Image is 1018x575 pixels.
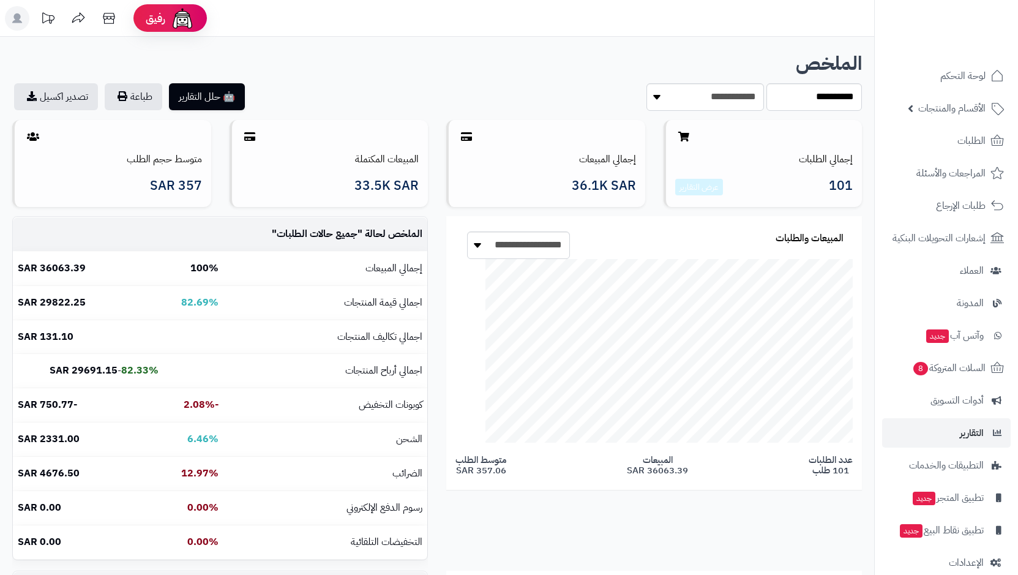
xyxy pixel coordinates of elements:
[50,363,118,378] b: 29691.15 SAR
[829,179,853,196] span: 101
[18,535,61,549] b: 0.00 SAR
[223,491,427,525] td: رسوم الدفع الإلكتروني
[809,455,853,475] span: عدد الطلبات 101 طلب
[18,295,86,310] b: 29822.25 SAR
[18,397,77,412] b: -750.77 SAR
[882,61,1011,91] a: لوحة التحكم
[882,483,1011,513] a: تطبيق المتجرجديد
[882,321,1011,350] a: وآتس آبجديد
[899,522,984,539] span: تطبيق نقاط البيع
[277,227,357,241] span: جميع حالات الطلبات
[355,152,419,167] a: المبيعات المكتملة
[579,152,636,167] a: إجمالي المبيعات
[121,363,159,378] b: 82.33%
[146,11,165,26] span: رفيق
[913,492,935,505] span: جديد
[776,233,844,244] h3: المبيعات والطلبات
[223,457,427,490] td: الضرائب
[957,132,986,149] span: الطلبات
[882,256,1011,285] a: العملاء
[799,152,853,167] a: إجمالي الطلبات
[354,179,419,193] span: 33.5K SAR
[223,423,427,456] td: الشحن
[949,554,984,571] span: الإعدادات
[882,288,1011,318] a: المدونة
[930,392,984,409] span: أدوات التسويق
[150,179,202,193] span: 357 SAR
[18,500,61,515] b: 0.00 SAR
[223,525,427,559] td: التخفيضات التلقائية
[925,327,984,344] span: وآتس آب
[190,261,219,276] b: 100%
[926,329,949,343] span: جديد
[918,100,986,117] span: الأقسام والمنتجات
[223,217,427,251] td: الملخص لحالة " "
[796,49,862,78] b: الملخص
[127,152,202,167] a: متوسط حجم الطلب
[882,224,1011,253] a: إشعارات التحويلات البنكية
[181,295,219,310] b: 82.69%
[916,165,986,182] span: المراجعات والأسئلة
[181,466,219,481] b: 12.97%
[882,353,1011,383] a: السلات المتروكة8
[960,424,984,442] span: التقارير
[223,354,427,388] td: اجمالي أرباح المنتجات
[572,179,636,193] span: 36.1K SAR
[18,329,73,344] b: 131.10 SAR
[882,159,1011,188] a: المراجعات والأسئلة
[187,500,219,515] b: 0.00%
[940,67,986,85] span: لوحة التحكم
[169,83,245,110] button: 🤖 حلل التقارير
[957,295,984,312] span: المدونة
[223,252,427,285] td: إجمالي المبيعات
[13,354,163,388] td: -
[882,451,1011,480] a: التطبيقات والخدمات
[18,432,80,446] b: 2331.00 SAR
[882,418,1011,448] a: التقارير
[223,286,427,320] td: اجمالي قيمة المنتجات
[170,6,195,31] img: ai-face.png
[32,6,63,34] a: تحديثات المنصة
[14,83,98,110] a: تصدير اكسيل
[900,524,923,538] span: جديد
[960,262,984,279] span: العملاء
[909,457,984,474] span: التطبيقات والخدمات
[935,30,1006,56] img: logo-2.png
[893,230,986,247] span: إشعارات التحويلات البنكية
[882,516,1011,545] a: تطبيق نقاط البيعجديد
[913,362,928,375] span: 8
[455,455,506,475] span: متوسط الطلب 357.06 SAR
[105,83,162,110] button: طباعة
[627,455,688,475] span: المبيعات 36063.39 SAR
[187,432,219,446] b: 6.46%
[223,388,427,422] td: كوبونات التخفيض
[18,261,86,276] b: 36063.39 SAR
[911,489,984,506] span: تطبيق المتجر
[679,181,719,194] a: عرض التقارير
[882,191,1011,220] a: طلبات الإرجاع
[18,466,80,481] b: 4676.50 SAR
[936,197,986,214] span: طلبات الإرجاع
[882,386,1011,415] a: أدوات التسويق
[184,397,219,412] b: -2.08%
[223,320,427,354] td: اجمالي تكاليف المنتجات
[912,359,986,377] span: السلات المتروكة
[187,535,219,549] b: 0.00%
[882,126,1011,156] a: الطلبات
